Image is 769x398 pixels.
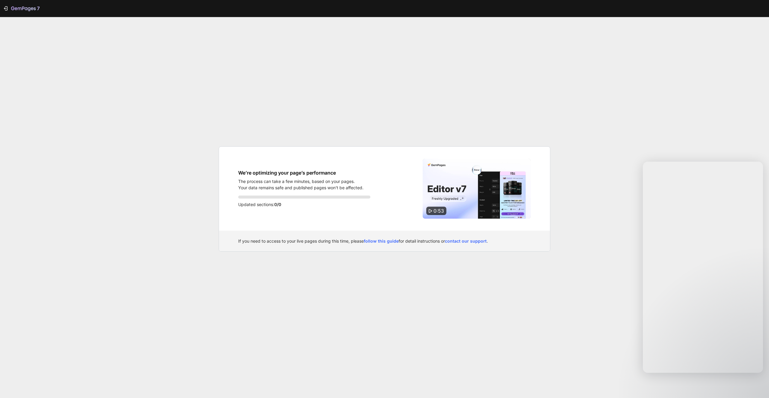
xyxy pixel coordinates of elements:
[749,369,763,383] iframe: Intercom live chat
[238,201,370,208] p: Updated sections:
[37,5,40,12] p: 7
[238,184,363,191] p: Your data remains safe and published pages won’t be affected.
[364,238,399,244] a: follow this guide
[238,238,531,244] div: If you need to access to your live pages during this time, please for detail instructions or .
[445,238,487,244] a: contact our support
[423,159,531,219] img: Video thumbnail
[238,178,363,184] p: The process can take a few minutes, based on your pages.
[643,162,763,373] iframe: Intercom live chat
[238,169,363,176] h1: We’re optimizing your page’s performance
[274,202,281,207] span: 0/0
[433,208,444,214] span: 0:53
